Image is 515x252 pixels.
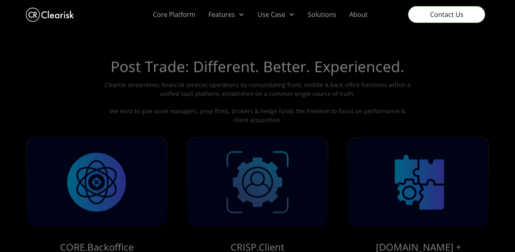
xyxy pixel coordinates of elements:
[26,6,74,24] a: home
[111,58,404,81] h1: Post Trade: Different. Better. Experienced.
[103,81,412,124] p: Clearisk streamlines financial services operations by consolidating front, middle & back office f...
[208,10,235,19] div: Features
[257,10,285,19] div: Use Case
[408,6,485,23] a: Contact Us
